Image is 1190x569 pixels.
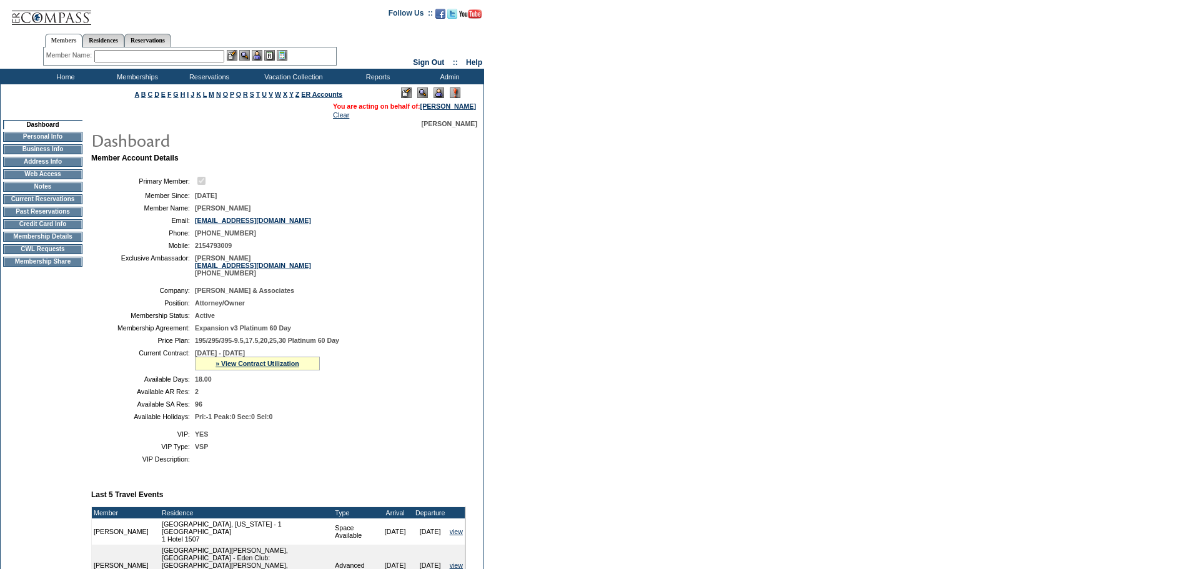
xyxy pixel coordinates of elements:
td: Price Plan: [96,337,190,344]
td: Membership Status: [96,312,190,319]
span: 2154793009 [195,242,232,249]
a: A [135,91,139,98]
td: Follow Us :: [389,7,433,22]
td: Personal Info [3,132,82,142]
td: Space Available [333,518,377,545]
img: Impersonate [252,50,262,61]
a: B [141,91,146,98]
td: Address Info [3,157,82,167]
td: [DATE] [378,518,413,545]
td: Web Access [3,169,82,179]
td: Member Name: [96,204,190,212]
td: Current Reservations [3,194,82,204]
span: [DATE] - [DATE] [195,349,245,357]
a: Members [45,34,83,47]
a: G [173,91,178,98]
span: 195/295/395-9.5,17.5,20,25,30 Platinum 60 Day [195,337,339,344]
a: U [262,91,267,98]
td: VIP Type: [96,443,190,450]
a: Q [236,91,241,98]
img: Follow us on Twitter [447,9,457,19]
img: Impersonate [434,87,444,98]
span: [DATE] [195,192,217,199]
td: Current Contract: [96,349,190,370]
img: b_edit.gif [227,50,237,61]
td: Departure [413,507,448,518]
a: W [275,91,281,98]
a: view [450,562,463,569]
a: Sign Out [413,58,444,67]
td: Available Holidays: [96,413,190,420]
span: Attorney/Owner [195,299,245,307]
a: Become our fan on Facebook [435,12,445,20]
td: Company: [96,287,190,294]
td: Mobile: [96,242,190,249]
a: view [450,528,463,535]
div: Member Name: [46,50,94,61]
td: Member Since: [96,192,190,199]
td: Dashboard [3,120,82,129]
a: N [216,91,221,98]
td: Home [28,69,100,84]
td: Business Info [3,144,82,154]
a: R [243,91,248,98]
a: » View Contract Utilization [216,360,299,367]
b: Member Account Details [91,154,179,162]
a: [EMAIL_ADDRESS][DOMAIN_NAME] [195,262,311,269]
a: Z [295,91,300,98]
td: Memberships [100,69,172,84]
span: [PERSON_NAME] [422,120,477,127]
td: Admin [412,69,484,84]
b: Last 5 Travel Events [91,490,163,499]
td: Vacation Collection [244,69,340,84]
a: I [187,91,189,98]
td: Membership Details [3,232,82,242]
a: [PERSON_NAME] [420,102,476,110]
td: VIP Description: [96,455,190,463]
span: VSP [195,443,208,450]
td: Notes [3,182,82,192]
img: Edit Mode [401,87,412,98]
span: Active [195,312,215,319]
span: [PERSON_NAME] & Associates [195,287,294,294]
span: YES [195,430,208,438]
a: J [191,91,194,98]
td: Past Reservations [3,207,82,217]
a: S [250,91,254,98]
a: Help [466,58,482,67]
td: [DATE] [413,518,448,545]
a: Clear [333,111,349,119]
td: Phone: [96,229,190,237]
td: Exclusive Ambassador: [96,254,190,277]
a: F [167,91,172,98]
td: Position: [96,299,190,307]
td: Email: [96,217,190,224]
td: [GEOGRAPHIC_DATA], [US_STATE] - 1 [GEOGRAPHIC_DATA] 1 Hotel 1507 [160,518,333,545]
td: Membership Agreement: [96,324,190,332]
td: Available AR Res: [96,388,190,395]
td: Type [333,507,377,518]
a: D [154,91,159,98]
span: You are acting on behalf of: [333,102,476,110]
td: Member [92,507,160,518]
td: Available SA Res: [96,400,190,408]
a: C [147,91,152,98]
td: Reports [340,69,412,84]
td: [PERSON_NAME] [92,518,160,545]
img: View Mode [417,87,428,98]
a: V [269,91,273,98]
span: [PERSON_NAME] [195,204,250,212]
a: E [161,91,166,98]
td: Available Days: [96,375,190,383]
td: Residence [160,507,333,518]
img: b_calculator.gif [277,50,287,61]
span: [PERSON_NAME] [PHONE_NUMBER] [195,254,311,277]
span: Pri:-1 Peak:0 Sec:0 Sel:0 [195,413,272,420]
a: Residences [82,34,124,47]
span: Expansion v3 Platinum 60 Day [195,324,291,332]
a: H [181,91,186,98]
a: T [256,91,260,98]
a: O [223,91,228,98]
span: [PHONE_NUMBER] [195,229,256,237]
td: Credit Card Info [3,219,82,229]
